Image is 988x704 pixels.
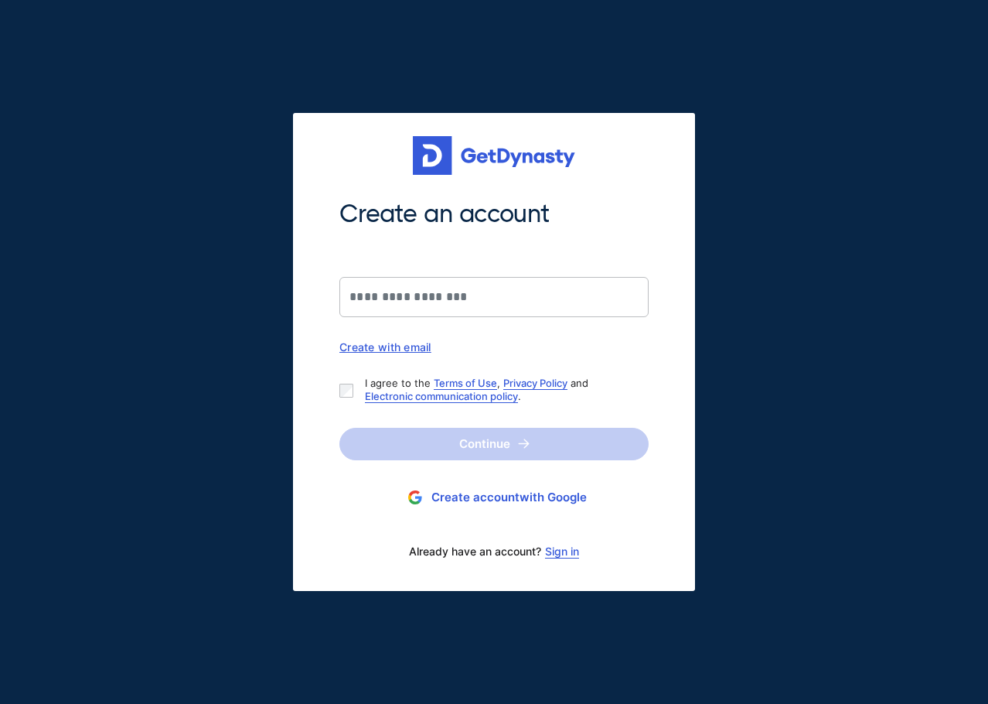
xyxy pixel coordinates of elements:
p: I agree to the , and . [365,377,636,403]
div: Create with email [339,340,649,354]
a: Privacy Policy [503,377,567,389]
span: Create an account [339,198,649,231]
a: Sign in [545,545,579,558]
a: Terms of Use [434,377,497,389]
div: Already have an account? [339,535,649,568]
img: Get started for free with Dynasty Trust Company [413,136,575,175]
button: Create accountwith Google [339,484,649,512]
a: Electronic communication policy [365,390,518,402]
